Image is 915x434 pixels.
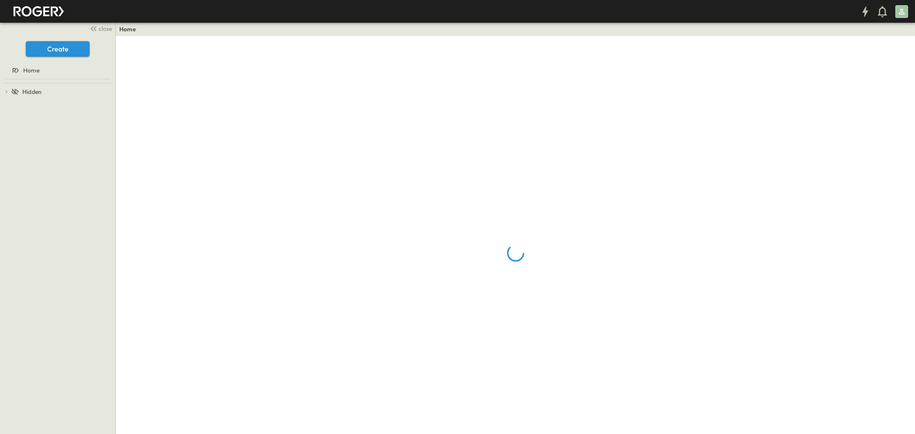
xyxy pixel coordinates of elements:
a: Home [119,25,136,33]
a: Home [2,64,112,76]
span: Home [23,66,39,75]
span: Hidden [22,87,42,96]
nav: breadcrumbs [119,25,141,33]
button: Create [26,41,90,57]
span: close [99,24,112,33]
button: close [86,22,114,34]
